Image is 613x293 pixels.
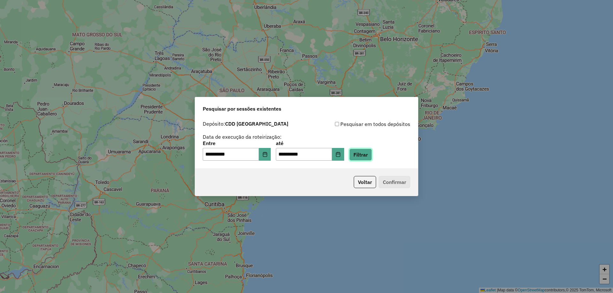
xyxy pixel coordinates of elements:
[203,133,282,141] label: Data de execução da roteirização:
[306,120,410,128] div: Pesquisar em todos depósitos
[203,120,288,128] label: Depósito:
[354,176,376,188] button: Voltar
[203,139,271,147] label: Entre
[225,121,288,127] strong: CDD [GEOGRAPHIC_DATA]
[332,148,344,161] button: Choose Date
[349,149,372,161] button: Filtrar
[276,139,344,147] label: até
[259,148,271,161] button: Choose Date
[203,105,281,113] span: Pesquisar por sessões existentes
